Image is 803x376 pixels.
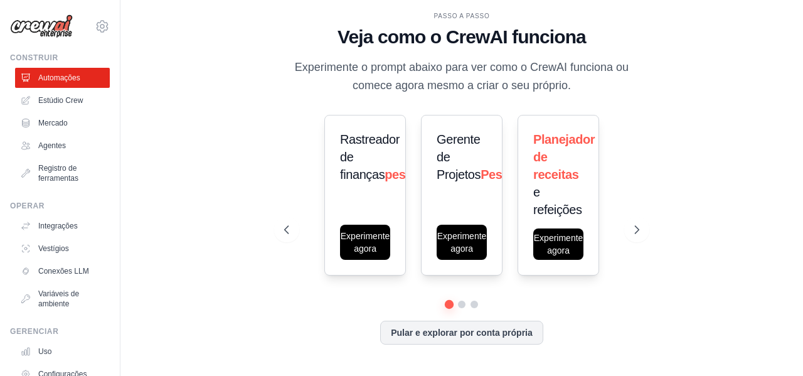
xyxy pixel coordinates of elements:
[10,14,73,38] img: Logotipo
[15,136,110,156] a: Agentes
[38,267,89,276] font: Conexões LLM
[740,316,803,376] iframe: Chat Widget
[15,341,110,362] a: Uso
[481,168,533,181] font: Pessoais
[437,231,487,254] font: Experimente agora
[740,316,803,376] div: Widget de chat
[340,225,390,260] button: Experimente agora
[533,185,582,217] font: e refeições
[15,68,110,88] a: Automações
[437,132,481,181] font: Gerente de Projetos
[38,244,69,253] font: Vestígios
[434,13,490,19] font: PASSO A PASSO
[15,284,110,314] a: Variáveis ​​de ambiente
[10,53,58,62] font: Construir
[10,201,45,210] font: Operar
[533,228,583,260] button: Experimente agora
[533,132,595,181] font: Planejador de receitas
[38,73,80,82] font: Automações
[391,328,533,338] font: Pular e explorar por conta própria
[38,222,78,230] font: Integrações
[15,261,110,281] a: Conexões LLM
[338,26,586,47] font: Veja como o CrewAI funciona
[15,158,110,188] a: Registro de ferramentas
[38,119,68,127] font: Mercado
[295,61,629,92] font: Experimente o prompt abaixo para ver como o CrewAI funciona ou comece agora mesmo a criar o seu p...
[380,321,543,345] button: Pular e explorar por conta própria
[385,168,436,181] font: pessoais
[534,233,583,255] font: Experimente agora
[437,225,487,260] button: Experimente agora
[341,231,390,254] font: Experimente agora
[15,216,110,236] a: Integrações
[38,141,66,150] font: Agentes
[38,96,83,105] font: Estúdio Crew
[38,289,79,308] font: Variáveis ​​de ambiente
[15,239,110,259] a: Vestígios
[38,164,78,183] font: Registro de ferramentas
[340,132,400,181] font: Rastreador de finanças
[38,347,51,356] font: Uso
[15,113,110,133] a: Mercado
[10,327,58,336] font: Gerenciar
[15,90,110,110] a: Estúdio Crew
